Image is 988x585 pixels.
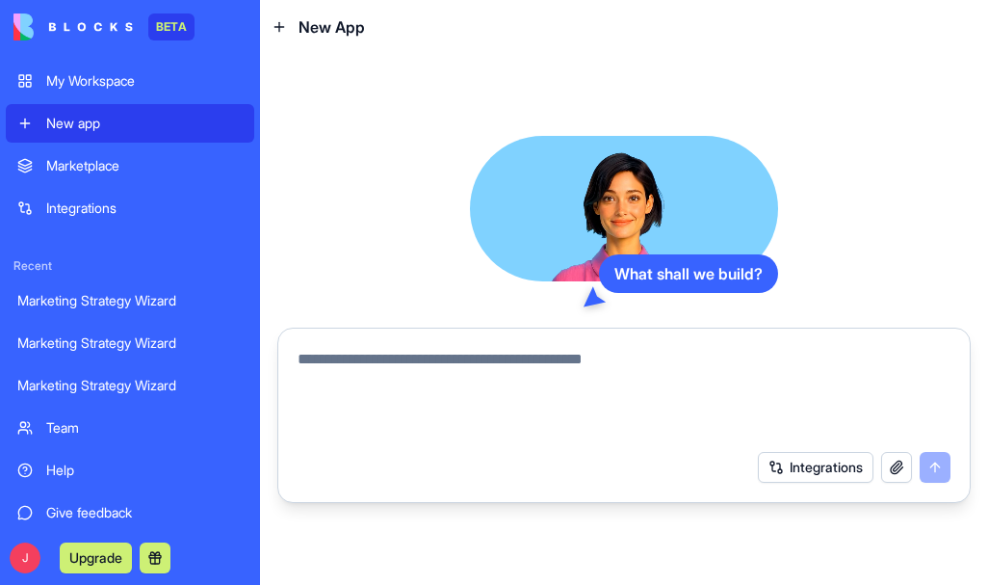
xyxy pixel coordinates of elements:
div: Marketplace [46,156,243,175]
a: BETA [13,13,195,40]
a: Marketing Strategy Wizard [6,366,254,405]
a: Marketplace [6,146,254,185]
div: New app [46,114,243,133]
div: What shall we build? [599,254,778,293]
a: Upgrade [60,547,132,567]
div: Marketing Strategy Wizard [17,333,243,353]
div: Help [46,461,243,480]
div: Marketing Strategy Wizard [17,376,243,395]
div: My Workspace [46,71,243,91]
a: Marketing Strategy Wizard [6,324,254,362]
img: logo [13,13,133,40]
div: BETA [148,13,195,40]
div: Team [46,418,243,438]
div: Integrations [46,199,243,218]
div: Marketing Strategy Wizard [17,291,243,310]
a: Marketing Strategy Wizard [6,281,254,320]
button: Upgrade [60,543,132,573]
a: My Workspace [6,62,254,100]
button: Integrations [758,452,873,483]
a: Help [6,451,254,490]
a: Integrations [6,189,254,227]
span: New App [299,15,365,39]
a: Give feedback [6,493,254,532]
span: J [10,543,40,573]
div: Give feedback [46,503,243,522]
a: Team [6,409,254,447]
a: New app [6,104,254,143]
span: Recent [6,258,254,274]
